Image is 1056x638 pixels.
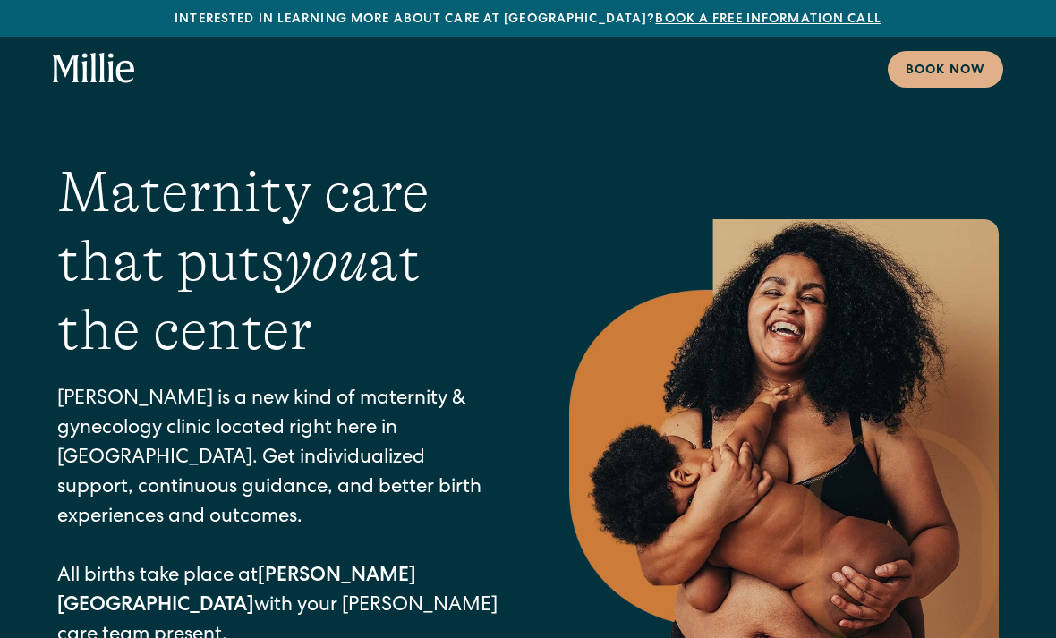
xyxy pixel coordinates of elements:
em: you [285,229,369,293]
h1: Maternity care that puts at the center [57,158,498,364]
a: Book now [888,51,1003,88]
div: Book now [906,62,985,81]
a: Book a free information call [655,13,881,26]
a: home [53,53,135,85]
